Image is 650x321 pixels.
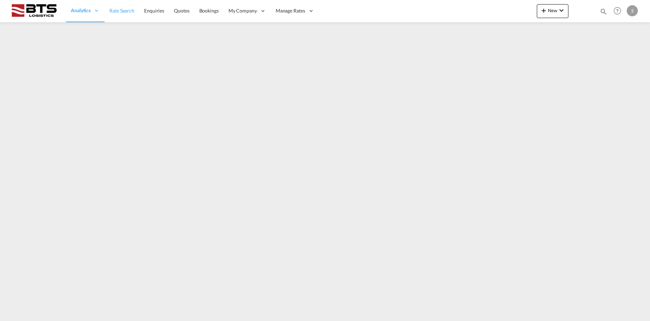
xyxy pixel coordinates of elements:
[627,5,638,16] div: S
[174,8,189,14] span: Quotes
[537,4,568,18] button: icon-plus 400-fgNewicon-chevron-down
[228,7,257,14] span: My Company
[276,7,305,14] span: Manage Rates
[540,6,548,15] md-icon: icon-plus 400-fg
[611,5,623,17] span: Help
[144,8,164,14] span: Enquiries
[10,3,57,19] img: cdcc71d0be7811ed9adfbf939d2aa0e8.png
[109,8,134,14] span: Rate Search
[540,8,566,13] span: New
[71,7,91,14] span: Analytics
[611,5,627,17] div: Help
[600,8,607,15] md-icon: icon-magnify
[600,8,607,18] div: icon-magnify
[557,6,566,15] md-icon: icon-chevron-down
[199,8,219,14] span: Bookings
